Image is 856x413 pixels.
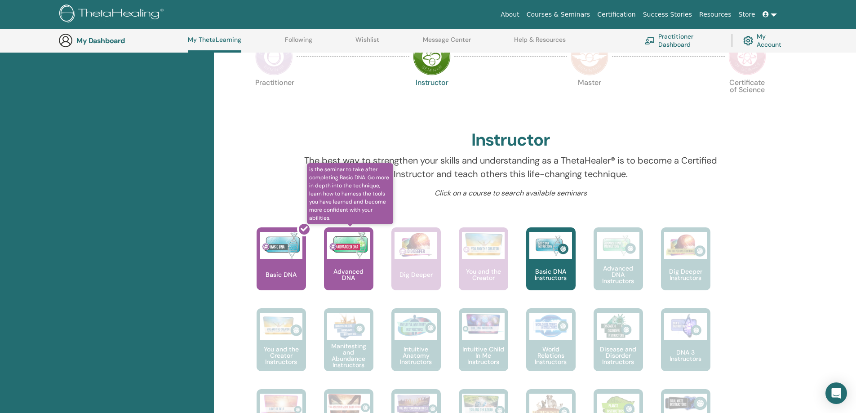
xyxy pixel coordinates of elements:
p: You and the Creator [459,268,508,281]
p: Instructor [413,79,451,117]
p: You and the Creator Instructors [257,346,306,365]
a: Basic DNA Basic DNA [257,227,306,308]
a: You and the Creator Instructors You and the Creator Instructors [257,308,306,389]
img: Manifesting and Abundance Instructors [327,313,370,340]
a: My Account [743,31,789,50]
img: Disease and Disorder Instructors [597,313,639,340]
p: Advanced DNA [324,268,373,281]
img: Advanced DNA Instructors [597,232,639,259]
a: Intuitive Child In Me Instructors Intuitive Child In Me Instructors [459,308,508,389]
a: Resources [696,6,735,23]
a: Intuitive Anatomy Instructors Intuitive Anatomy Instructors [391,308,441,389]
h3: My Dashboard [76,36,166,45]
a: Dig Deeper Instructors Dig Deeper Instructors [661,227,710,308]
img: World Relations Instructors [529,313,572,340]
div: Open Intercom Messenger [825,382,847,404]
a: You and the Creator You and the Creator [459,227,508,308]
img: Dig Deeper [395,232,437,259]
a: is the seminar to take after completing Basic DNA. Go more in depth into the technique, learn how... [324,227,373,308]
img: Advanced DNA [327,232,370,259]
span: is the seminar to take after completing Basic DNA. Go more in depth into the technique, learn how... [307,163,394,224]
h2: Instructor [471,130,550,151]
p: Intuitive Child In Me Instructors [459,346,508,365]
img: Intuitive Anatomy Instructors [395,313,437,340]
img: Soul Mate Instructors [664,394,707,413]
a: Basic DNA Instructors Basic DNA Instructors [526,227,576,308]
p: World Relations Instructors [526,346,576,365]
a: Wishlist [355,36,379,50]
img: Certificate of Science [728,38,766,75]
p: Master [571,79,608,117]
p: Intuitive Anatomy Instructors [391,346,441,365]
a: Store [735,6,759,23]
img: Instructor [413,38,451,75]
p: Dig Deeper Instructors [661,268,710,281]
p: Disease and Disorder Instructors [594,346,643,365]
p: DNA 3 Instructors [661,349,710,362]
a: Success Stories [639,6,696,23]
p: Manifesting and Abundance Instructors [324,343,373,368]
img: You and the Creator [462,232,505,257]
img: Master [571,38,608,75]
img: logo.png [59,4,167,25]
img: chalkboard-teacher.svg [645,37,655,44]
a: DNA 3 Instructors DNA 3 Instructors [661,308,710,389]
a: Practitioner Dashboard [645,31,721,50]
img: cog.svg [743,34,753,48]
p: The best way to strengthen your skills and understanding as a ThetaHealer® is to become a Certifi... [296,154,725,181]
a: Message Center [423,36,471,50]
a: Advanced DNA Instructors Advanced DNA Instructors [594,227,643,308]
a: Disease and Disorder Instructors Disease and Disorder Instructors [594,308,643,389]
a: Manifesting and Abundance Instructors Manifesting and Abundance Instructors [324,308,373,389]
a: Dig Deeper Dig Deeper [391,227,441,308]
p: Advanced DNA Instructors [594,265,643,284]
a: Following [285,36,312,50]
p: Dig Deeper [396,271,436,278]
p: Certificate of Science [728,79,766,117]
img: Basic DNA [260,232,302,259]
img: DNA 3 Instructors [664,313,707,340]
img: Intuitive Child In Me Instructors [462,313,505,335]
a: Help & Resources [514,36,566,50]
a: World Relations Instructors World Relations Instructors [526,308,576,389]
a: Certification [594,6,639,23]
p: Click on a course to search available seminars [296,188,725,199]
img: generic-user-icon.jpg [58,33,73,48]
p: Basic DNA Instructors [526,268,576,281]
img: Basic DNA Instructors [529,232,572,259]
img: Dig Deeper Instructors [664,232,707,259]
img: Practitioner [255,38,293,75]
a: My ThetaLearning [188,36,241,53]
p: Practitioner [255,79,293,117]
a: Courses & Seminars [523,6,594,23]
a: About [497,6,523,23]
img: You and the Creator Instructors [260,313,302,340]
